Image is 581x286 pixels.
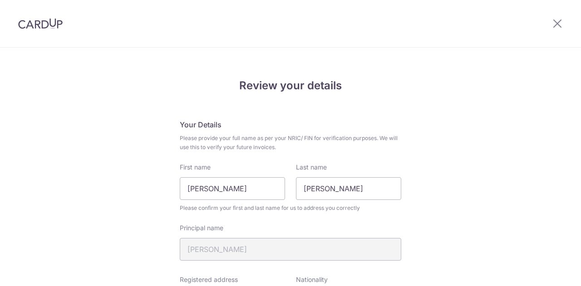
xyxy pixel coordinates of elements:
[180,204,401,213] span: Please confirm your first and last name for us to address you correctly
[180,163,211,172] label: First name
[180,275,238,284] label: Registered address
[296,177,401,200] input: Last name
[18,18,63,29] img: CardUp
[296,163,327,172] label: Last name
[180,134,401,152] span: Please provide your full name as per your NRIC/ FIN for verification purposes. We will use this t...
[180,119,401,130] h5: Your Details
[180,223,223,233] label: Principal name
[296,275,328,284] label: Nationality
[180,177,285,200] input: First Name
[180,78,401,94] h4: Review your details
